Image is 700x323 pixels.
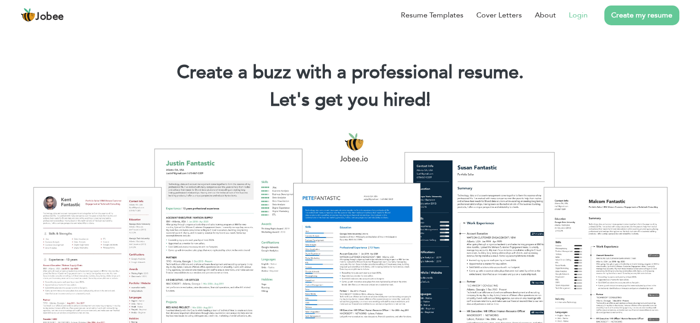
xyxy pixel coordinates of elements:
span: | [426,87,430,113]
a: Cover Letters [476,10,522,21]
img: jobee.io [21,8,35,23]
span: get you hired! [315,87,431,113]
a: Login [569,10,588,21]
a: About [535,10,556,21]
h1: Create a buzz with a professional resume. [14,61,686,85]
span: Jobee [35,12,64,22]
a: Resume Templates [401,10,463,21]
a: Jobee [21,8,64,23]
h2: Let's [14,88,686,112]
a: Create my resume [604,6,679,25]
